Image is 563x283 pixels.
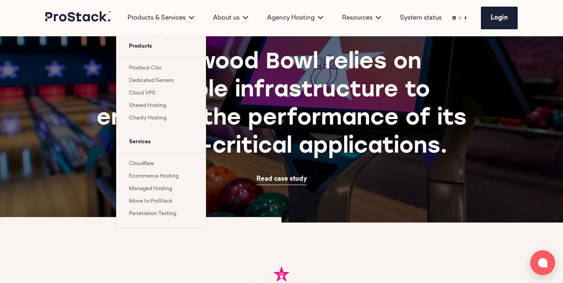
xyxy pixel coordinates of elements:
button: Open chat window [530,250,555,275]
h1: Hollywood Bowl relies on scalable infrastructure to enhance the performance of its mission-critic... [93,49,470,161]
a: Penetration Testing [129,211,176,216]
span: Read case study [256,176,307,182]
a: Login [481,7,518,29]
a: Charity Hosting [129,116,167,121]
a: Ecommerce Hosting [129,174,179,179]
span: Login [491,15,508,21]
a: Dedicated Servers [129,78,174,83]
a: Cloud VPS [129,91,156,96]
a: Shared Hosting [129,103,166,108]
span: Services [117,132,206,152]
a: Move to ProStack [129,199,172,204]
div: Products & Services [118,13,204,23]
a: System status [400,13,442,23]
a: Cloudflare [129,161,154,166]
a: Managed Hosting [129,186,172,191]
div: Resources [333,13,391,23]
span: Products [117,36,206,57]
div: Agency Hosting [258,13,333,23]
div: About us [204,13,258,23]
a: Prostack logo [45,11,112,25]
a: Read case study [256,174,307,185]
a: Prostack Cito [129,66,161,71]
